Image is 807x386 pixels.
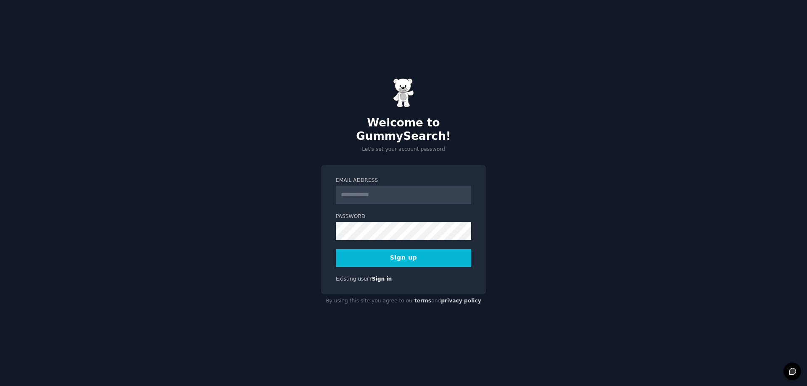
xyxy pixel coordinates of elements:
a: terms [414,298,431,304]
img: Gummy Bear [393,78,414,108]
a: Sign in [372,276,392,282]
label: Email Address [336,177,471,184]
span: Existing user? [336,276,372,282]
div: By using this site you agree to our and [321,294,486,308]
button: Sign up [336,249,471,267]
h2: Welcome to GummySearch! [321,116,486,143]
label: Password [336,213,471,221]
p: Let's set your account password [321,146,486,153]
a: privacy policy [441,298,481,304]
